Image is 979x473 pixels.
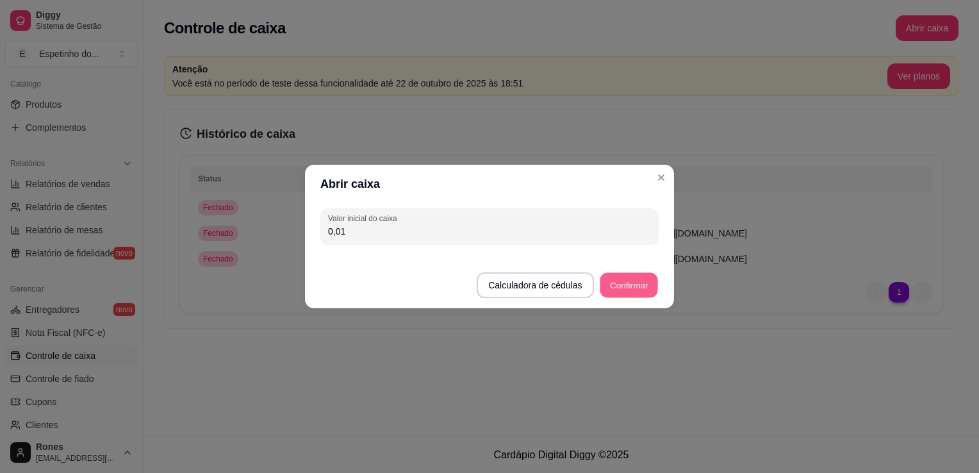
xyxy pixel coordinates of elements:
[328,225,651,238] input: Valor inicial do caixa
[305,165,674,203] header: Abrir caixa
[600,273,658,298] button: Confirmar
[328,213,401,224] label: Valor inicial do caixa
[651,167,671,188] button: Close
[477,272,593,298] button: Calculadora de cédulas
